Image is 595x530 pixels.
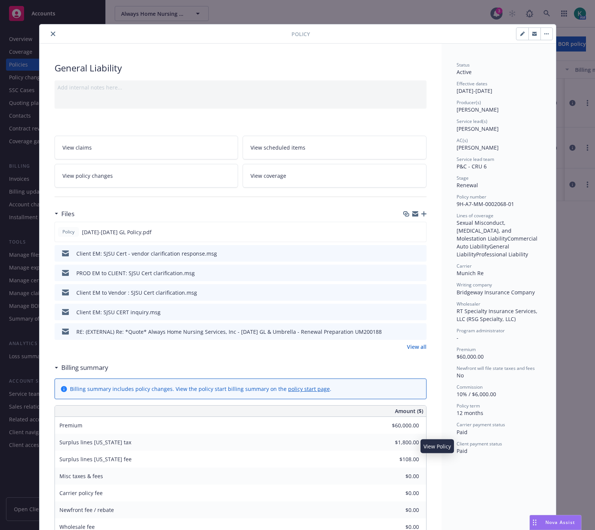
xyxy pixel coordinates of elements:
button: preview file [417,308,423,316]
span: Active [457,68,472,76]
span: Premium [59,422,82,429]
span: Bridgeway Insurance Company [457,289,535,296]
button: download file [405,289,411,297]
span: Status [457,62,470,68]
button: download file [405,328,411,336]
span: 9H-A7-MM-0002068-01 [457,200,514,207]
a: View all [407,343,427,351]
span: Carrier policy fee [59,489,103,497]
span: View policy changes [62,172,113,180]
span: Commercial Auto Liability [457,235,539,250]
div: General Liability [55,62,427,74]
button: download file [405,250,411,257]
button: download file [405,269,411,277]
span: Policy [291,30,310,38]
h3: Files [61,209,74,219]
span: RT Specialty Insurance Services, LLC (RSG Specialty, LLC) [457,307,539,323]
span: View coverage [250,172,286,180]
span: Renewal [457,182,478,189]
span: Program administrator [457,327,505,334]
div: [DATE] - [DATE] [457,80,541,95]
span: $60,000.00 [457,353,484,360]
span: Paid [457,429,467,436]
span: Newfront will file state taxes and fees [457,365,535,371]
a: View policy changes [55,164,238,188]
span: Carrier [457,263,472,269]
span: 12 months [457,409,483,416]
span: Writing company [457,282,492,288]
span: Lines of coverage [457,212,493,219]
span: [PERSON_NAME] [457,106,499,113]
span: Surplus lines [US_STATE] tax [59,439,131,446]
div: Client EM: SJSU CERT inquiry.msg [76,308,161,316]
input: 0.00 [375,504,423,516]
input: 0.00 [375,454,423,465]
input: 0.00 [375,420,423,431]
span: Policy [61,229,76,235]
input: 0.00 [375,437,423,448]
span: Policy term [457,403,480,409]
h3: Billing summary [61,363,108,373]
input: 0.00 [375,488,423,499]
span: Effective dates [457,80,487,87]
button: Nova Assist [530,515,581,530]
a: View scheduled items [243,136,427,159]
span: [PERSON_NAME] [457,144,499,151]
div: Client EM to Vendor : SJSU Cert clarification.msg [76,289,197,297]
span: Premium [457,346,476,353]
span: View scheduled items [250,144,305,151]
span: AC(s) [457,137,468,144]
div: RE: (EXTERNAL) Re: *Quote* Always Home Nursing Services, Inc - [DATE] GL & Umbrella - Renewal Pre... [76,328,382,336]
button: preview file [417,289,423,297]
span: Carrier payment status [457,421,505,428]
span: Sexual Misconduct, [MEDICAL_DATA], and Molestation Liability [457,219,513,242]
span: No [457,372,464,379]
span: View claims [62,144,92,151]
span: 10% / $6,000.00 [457,391,496,398]
span: Nova Assist [545,519,575,525]
span: Paid [457,447,467,454]
button: preview file [417,269,423,277]
button: preview file [416,228,423,236]
span: Professional Liability [476,251,528,258]
button: close [49,29,58,38]
span: Commission [457,384,483,390]
div: Drag to move [530,515,539,530]
span: Surplus lines [US_STATE] fee [59,456,132,463]
span: Policy number [457,194,486,200]
div: Billing summary [55,363,108,373]
span: P&C - CRU 6 [457,163,487,170]
span: - [457,334,458,341]
span: Service lead(s) [457,118,487,124]
div: PROD EM to CLIENT: SJSU Cert clarification.msg [76,269,195,277]
span: [PERSON_NAME] [457,125,499,132]
span: Service lead team [457,156,494,162]
div: Add internal notes here... [58,83,423,91]
button: preview file [417,328,423,336]
a: View coverage [243,164,427,188]
span: Newfront fee / rebate [59,506,114,513]
span: Misc taxes & fees [59,472,103,480]
span: Wholesaler [457,301,480,307]
div: Files [55,209,74,219]
span: Client payment status [457,441,502,447]
div: Client EM: SJSU Cert - vendor clarification response.msg [76,250,217,257]
a: policy start page [288,385,330,392]
button: preview file [417,250,423,257]
span: Munich Re [457,270,484,277]
span: General Liability [457,243,511,258]
input: 0.00 [375,471,423,482]
button: download file [404,228,410,236]
span: [DATE]-[DATE] GL Policy.pdf [82,228,152,236]
div: Billing summary includes policy changes. View the policy start billing summary on the . [70,385,331,393]
span: Stage [457,175,469,181]
span: Producer(s) [457,99,481,106]
a: View claims [55,136,238,159]
button: download file [405,308,411,316]
span: Amount ($) [395,407,423,415]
